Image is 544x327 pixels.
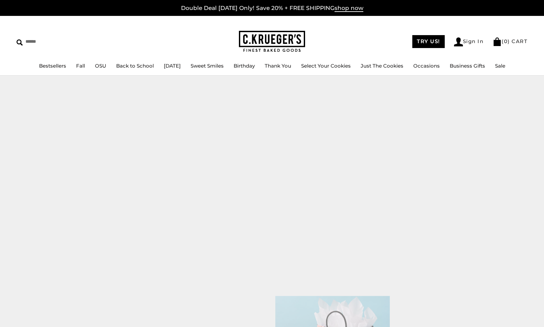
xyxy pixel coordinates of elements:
span: shop now [335,5,363,12]
a: Just The Cookies [361,63,403,69]
a: Sale [495,63,505,69]
a: Birthday [234,63,255,69]
a: TRY US! [412,35,445,48]
img: Account [454,37,463,46]
a: Sign In [454,37,484,46]
img: Bag [493,37,502,46]
img: C.KRUEGER'S [239,31,305,52]
a: Bestsellers [39,63,66,69]
a: Fall [76,63,85,69]
a: Occasions [413,63,440,69]
a: OSU [95,63,106,69]
a: Business Gifts [450,63,485,69]
a: Back to School [116,63,154,69]
a: Sweet Smiles [191,63,224,69]
span: 0 [504,38,508,44]
input: Search [17,36,95,47]
img: Search [17,39,23,46]
a: (0) CART [493,38,527,44]
a: Double Deal [DATE] Only! Save 20% + FREE SHIPPINGshop now [181,5,363,12]
a: Select Your Cookies [301,63,351,69]
a: [DATE] [164,63,181,69]
a: Thank You [265,63,291,69]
